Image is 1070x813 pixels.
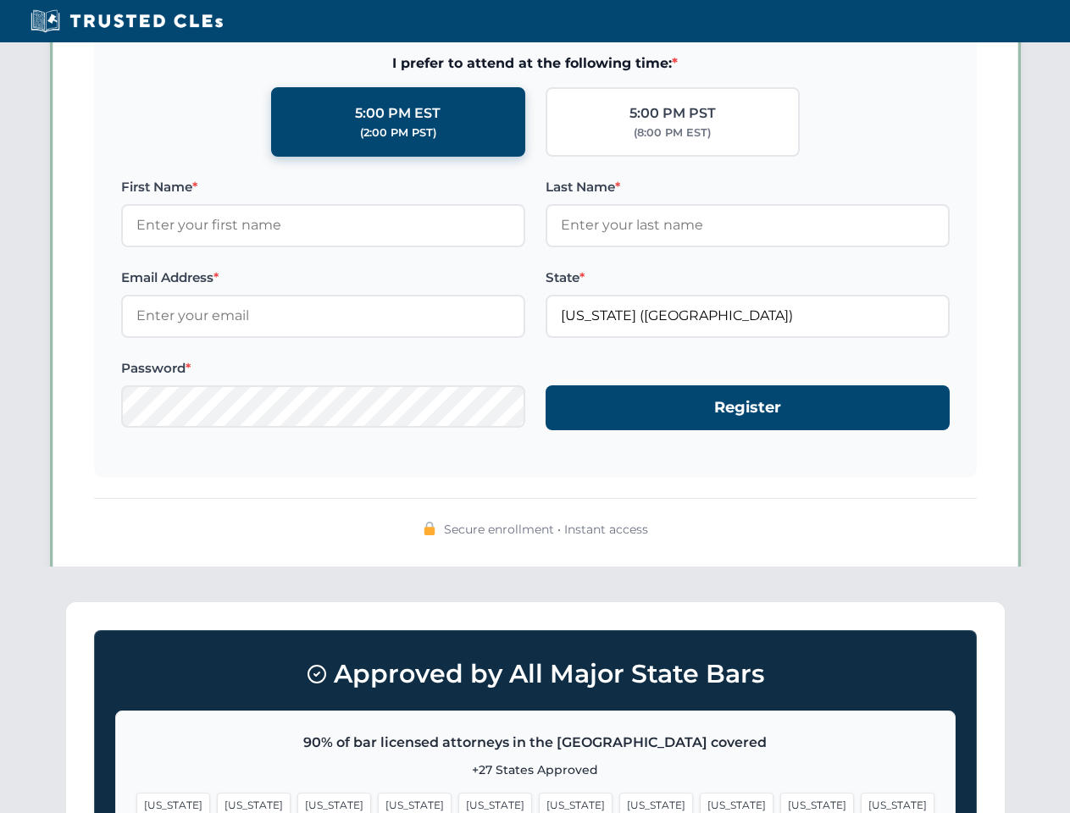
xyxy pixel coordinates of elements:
[121,268,525,288] label: Email Address
[423,522,436,535] img: 🔒
[360,124,436,141] div: (2:00 PM PST)
[121,204,525,246] input: Enter your first name
[355,102,441,124] div: 5:00 PM EST
[634,124,711,141] div: (8:00 PM EST)
[121,358,525,379] label: Password
[444,520,648,539] span: Secure enrollment • Instant access
[546,295,950,337] input: Florida (FL)
[121,295,525,337] input: Enter your email
[546,177,950,197] label: Last Name
[115,651,956,697] h3: Approved by All Major State Bars
[546,268,950,288] label: State
[136,732,934,754] p: 90% of bar licensed attorneys in the [GEOGRAPHIC_DATA] covered
[121,177,525,197] label: First Name
[136,760,934,779] p: +27 States Approved
[25,8,228,34] img: Trusted CLEs
[546,204,950,246] input: Enter your last name
[121,53,950,75] span: I prefer to attend at the following time:
[546,385,950,430] button: Register
[629,102,716,124] div: 5:00 PM PST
